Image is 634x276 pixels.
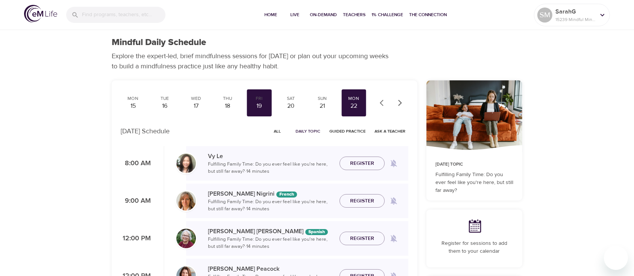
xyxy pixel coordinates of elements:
[265,125,290,137] button: All
[262,11,280,19] span: Home
[385,229,403,247] span: Remind me when a class goes live every Monday at 12:00 PM
[208,189,334,198] p: [PERSON_NAME] Nigrini
[155,102,174,110] div: 16
[124,102,143,110] div: 15
[24,5,57,23] img: logo
[112,37,206,48] h1: Mindful Daily Schedule
[187,95,206,102] div: Wed
[313,95,332,102] div: Sun
[555,16,595,23] p: 15239 Mindful Minutes
[112,51,394,71] p: Explore the expert-led, brief mindfulness sessions for [DATE] or plan out your upcoming weeks to ...
[350,159,374,168] span: Register
[155,95,174,102] div: Tue
[268,128,287,135] span: All
[385,154,403,172] span: Remind me when a class goes live every Monday at 8:00 AM
[326,125,369,137] button: Guided Practice
[344,95,363,102] div: Mon
[310,11,337,19] span: On-Demand
[344,102,363,110] div: 22
[218,95,237,102] div: Thu
[121,196,151,206] p: 9:00 AM
[313,102,332,110] div: 21
[281,102,300,110] div: 20
[250,95,268,102] div: Fri
[350,234,374,243] span: Register
[375,128,405,135] span: Ask a Teacher
[124,95,143,102] div: Mon
[218,102,237,110] div: 18
[340,194,385,208] button: Register
[208,198,334,213] p: Fulfilling Family Time: Do you ever feel like you're here, but still far away? · 14 minutes
[372,11,403,19] span: 1% Challenge
[435,161,513,168] p: [DATE] Topic
[435,171,513,195] p: Fulfilling Family Time: Do you ever feel like you're here, but still far away?
[208,152,334,161] p: Vy Le
[176,191,196,211] img: MelissaNigiri.jpg
[385,192,403,210] span: Remind me when a class goes live every Monday at 9:00 AM
[340,232,385,246] button: Register
[176,229,196,248] img: Bernice_Moore_min.jpg
[208,264,334,273] p: [PERSON_NAME] Peacock
[409,11,447,19] span: The Connection
[82,7,165,23] input: Find programs, teachers, etc...
[281,95,300,102] div: Sat
[187,102,206,110] div: 17
[121,126,170,136] p: [DATE] Schedule
[208,236,334,250] p: Fulfilling Family Time: Do you ever feel like you're here, but still far away? · 14 minutes
[296,128,320,135] span: Daily Topic
[208,161,334,175] p: Fulfilling Family Time: Do you ever feel like you're here, but still far away? · 14 minutes
[121,158,151,169] p: 8:00 AM
[435,240,513,255] p: Register for sessions to add them to your calendar
[305,229,328,235] div: The episodes in this programs will be in Spanish
[537,8,552,23] div: SM
[250,102,268,110] div: 19
[293,125,323,137] button: Daily Topic
[329,128,366,135] span: Guided Practice
[340,157,385,170] button: Register
[286,11,304,19] span: Live
[176,154,196,173] img: vy-profile-good-3.jpg
[350,196,374,206] span: Register
[121,234,151,244] p: 12:00 PM
[372,125,408,137] button: Ask a Teacher
[343,11,366,19] span: Teachers
[555,7,595,16] p: SarahG
[276,192,297,198] div: The episodes in this programs will be in French
[604,246,628,270] iframe: Button to launch messaging window
[208,227,334,236] p: [PERSON_NAME] [PERSON_NAME]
